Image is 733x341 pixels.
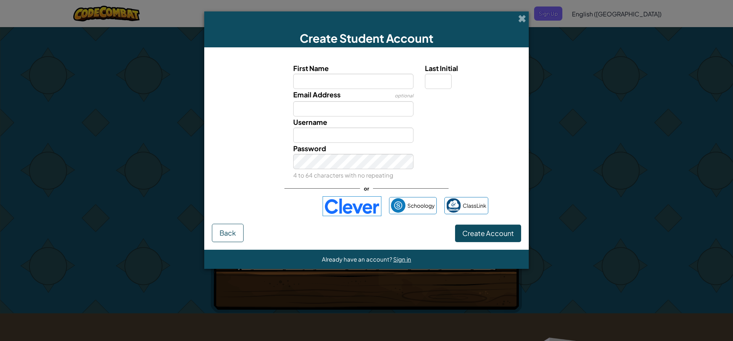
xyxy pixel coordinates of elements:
[241,198,319,215] iframe: Sign in with Google Button
[300,31,433,45] span: Create Student Account
[360,183,373,194] span: or
[293,118,327,126] span: Username
[323,196,381,216] img: clever-logo-blue.png
[293,144,326,153] span: Password
[446,198,461,213] img: classlink-logo-small.png
[425,64,458,73] span: Last Initial
[455,225,521,242] button: Create Account
[293,171,393,179] small: 4 to 64 characters with no repeating
[463,200,486,211] span: ClassLink
[220,228,236,237] span: Back
[293,64,329,73] span: First Name
[393,255,411,263] a: Sign in
[212,224,244,242] button: Back
[462,229,514,238] span: Create Account
[322,255,393,263] span: Already have an account?
[395,93,413,99] span: optional
[391,198,405,213] img: schoology.png
[407,200,435,211] span: Schoology
[293,90,341,99] span: Email Address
